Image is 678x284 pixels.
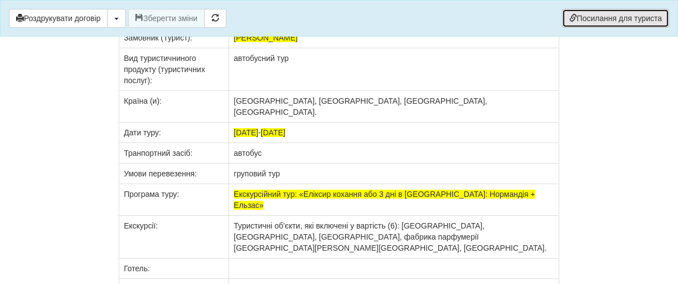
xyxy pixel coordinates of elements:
td: - [229,123,559,143]
td: груповий тур [229,164,559,184]
td: Програма туру: [119,184,229,216]
span: [PERSON_NAME] [234,33,297,42]
td: Країна (и): [119,91,229,123]
td: Дати туру: [119,123,229,143]
td: Умови перевезення: [119,164,229,184]
td: Туристичні об'єкти, які включені у вартість (6): [GEOGRAPHIC_DATA], [GEOGRAPHIC_DATA], [GEOGRAPHI... [229,216,559,258]
td: Екскурсії: [119,216,229,258]
span: Екскурсійний тур: «Еліксир кохання або 3 дні в [GEOGRAPHIC_DATA]: Нормандія + Ельзас» [234,190,535,210]
a: Посилання для туриста [562,9,669,28]
span: [DATE] [261,128,285,137]
td: Замовник (Турист): [119,28,229,48]
td: автобусний тур [229,48,559,91]
td: автобус [229,143,559,164]
td: Транпортний засіб: [119,143,229,164]
span: [DATE] [234,128,258,137]
button: Роздрукувати договір [9,9,108,28]
button: Зберегти зміни [128,9,205,28]
td: [GEOGRAPHIC_DATA], [GEOGRAPHIC_DATA], [GEOGRAPHIC_DATA], [GEOGRAPHIC_DATA]. [229,91,559,123]
td: Вид туристичниного продукту (туристичних послуг): [119,48,229,91]
td: Готель: [119,258,229,279]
